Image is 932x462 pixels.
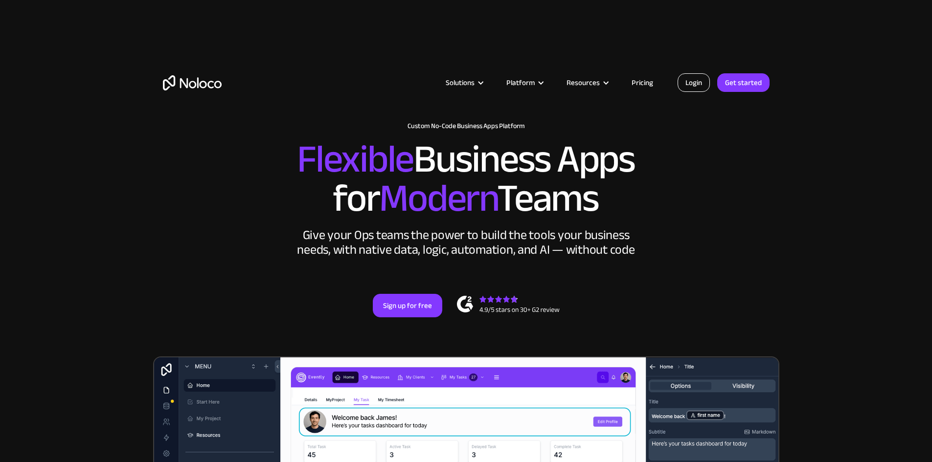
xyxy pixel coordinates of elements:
div: Solutions [446,76,475,89]
div: Resources [554,76,619,89]
a: Sign up for free [373,294,442,317]
div: Platform [506,76,535,89]
div: Platform [494,76,554,89]
h2: Business Apps for Teams [163,140,770,218]
a: Get started [717,73,770,92]
div: Resources [567,76,600,89]
span: Modern [379,162,497,235]
span: Flexible [297,123,413,196]
a: home [163,75,222,90]
div: Solutions [433,76,494,89]
a: Login [678,73,710,92]
div: Give your Ops teams the power to build the tools your business needs, with native data, logic, au... [295,228,637,257]
a: Pricing [619,76,665,89]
